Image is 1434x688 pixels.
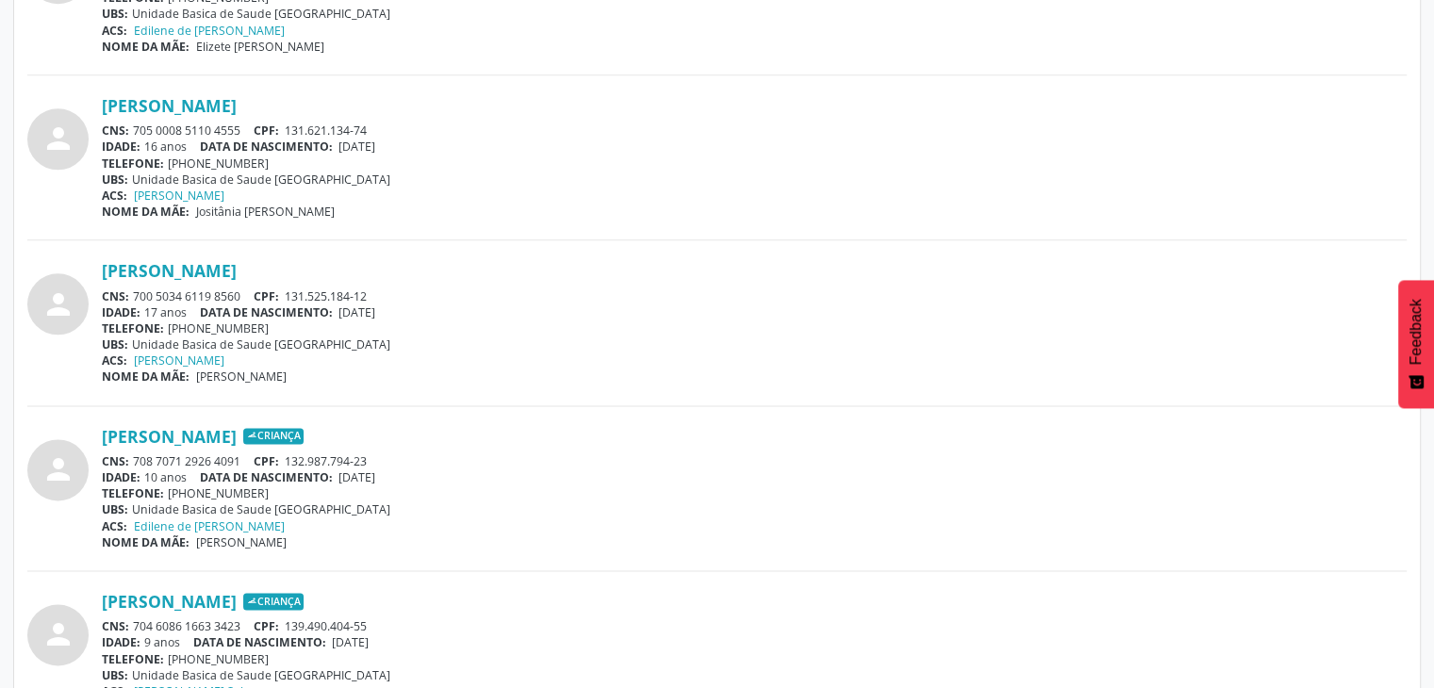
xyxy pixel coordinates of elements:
[254,453,279,469] span: CPF:
[102,304,1407,320] div: 17 anos
[102,156,1407,172] div: [PHONE_NUMBER]
[102,651,164,667] span: TELEFONE:
[102,6,128,22] span: UBS:
[41,452,75,486] i: person
[285,288,367,304] span: 131.525.184-12
[102,123,129,139] span: CNS:
[102,320,1407,336] div: [PHONE_NUMBER]
[193,634,326,650] span: DATA DE NASCIMENTO:
[200,469,333,485] span: DATA DE NASCIMENTO:
[102,518,127,534] span: ACS:
[102,304,140,320] span: IDADE:
[102,123,1407,139] div: 705 0008 5110 4555
[285,618,367,634] span: 139.490.404-55
[102,156,164,172] span: TELEFONE:
[134,518,285,534] a: Edilene de [PERSON_NAME]
[134,23,285,39] a: Edilene de [PERSON_NAME]
[102,204,190,220] span: NOME DA MÃE:
[102,667,128,683] span: UBS:
[1398,280,1434,408] button: Feedback - Mostrar pesquisa
[196,534,287,550] span: [PERSON_NAME]
[102,288,129,304] span: CNS:
[102,139,1407,155] div: 16 anos
[41,122,75,156] i: person
[102,634,1407,650] div: 9 anos
[102,172,128,188] span: UBS:
[285,453,367,469] span: 132.987.794-23
[102,172,1407,188] div: Unidade Basica de Saude [GEOGRAPHIC_DATA]
[254,618,279,634] span: CPF:
[134,188,224,204] a: [PERSON_NAME]
[102,453,1407,469] div: 708 7071 2926 4091
[102,6,1407,22] div: Unidade Basica de Saude [GEOGRAPHIC_DATA]
[102,260,237,281] a: [PERSON_NAME]
[200,139,333,155] span: DATA DE NASCIMENTO:
[102,501,1407,517] div: Unidade Basica de Saude [GEOGRAPHIC_DATA]
[338,469,375,485] span: [DATE]
[102,95,237,116] a: [PERSON_NAME]
[1408,299,1425,365] span: Feedback
[196,369,287,385] span: [PERSON_NAME]
[196,39,324,55] span: Elizete [PERSON_NAME]
[332,634,369,650] span: [DATE]
[102,667,1407,683] div: Unidade Basica de Saude [GEOGRAPHIC_DATA]
[102,288,1407,304] div: 700 5034 6119 8560
[243,593,304,610] span: Criança
[102,39,190,55] span: NOME DA MÃE:
[134,352,224,369] a: [PERSON_NAME]
[102,469,140,485] span: IDADE:
[102,23,127,39] span: ACS:
[196,204,335,220] span: Jositânia [PERSON_NAME]
[102,485,1407,501] div: [PHONE_NUMBER]
[254,123,279,139] span: CPF:
[254,288,279,304] span: CPF:
[102,139,140,155] span: IDADE:
[102,651,1407,667] div: [PHONE_NUMBER]
[338,304,375,320] span: [DATE]
[41,287,75,321] i: person
[102,591,237,612] a: [PERSON_NAME]
[338,139,375,155] span: [DATE]
[285,123,367,139] span: 131.621.134-74
[102,188,127,204] span: ACS:
[102,469,1407,485] div: 10 anos
[102,453,129,469] span: CNS:
[102,369,190,385] span: NOME DA MÃE:
[102,618,1407,634] div: 704 6086 1663 3423
[102,320,164,336] span: TELEFONE:
[102,534,190,550] span: NOME DA MÃE:
[200,304,333,320] span: DATA DE NASCIMENTO:
[102,426,237,447] a: [PERSON_NAME]
[102,501,128,517] span: UBS:
[102,352,127,369] span: ACS:
[102,634,140,650] span: IDADE:
[102,485,164,501] span: TELEFONE:
[102,336,128,352] span: UBS:
[243,428,304,445] span: Criança
[102,336,1407,352] div: Unidade Basica de Saude [GEOGRAPHIC_DATA]
[102,618,129,634] span: CNS:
